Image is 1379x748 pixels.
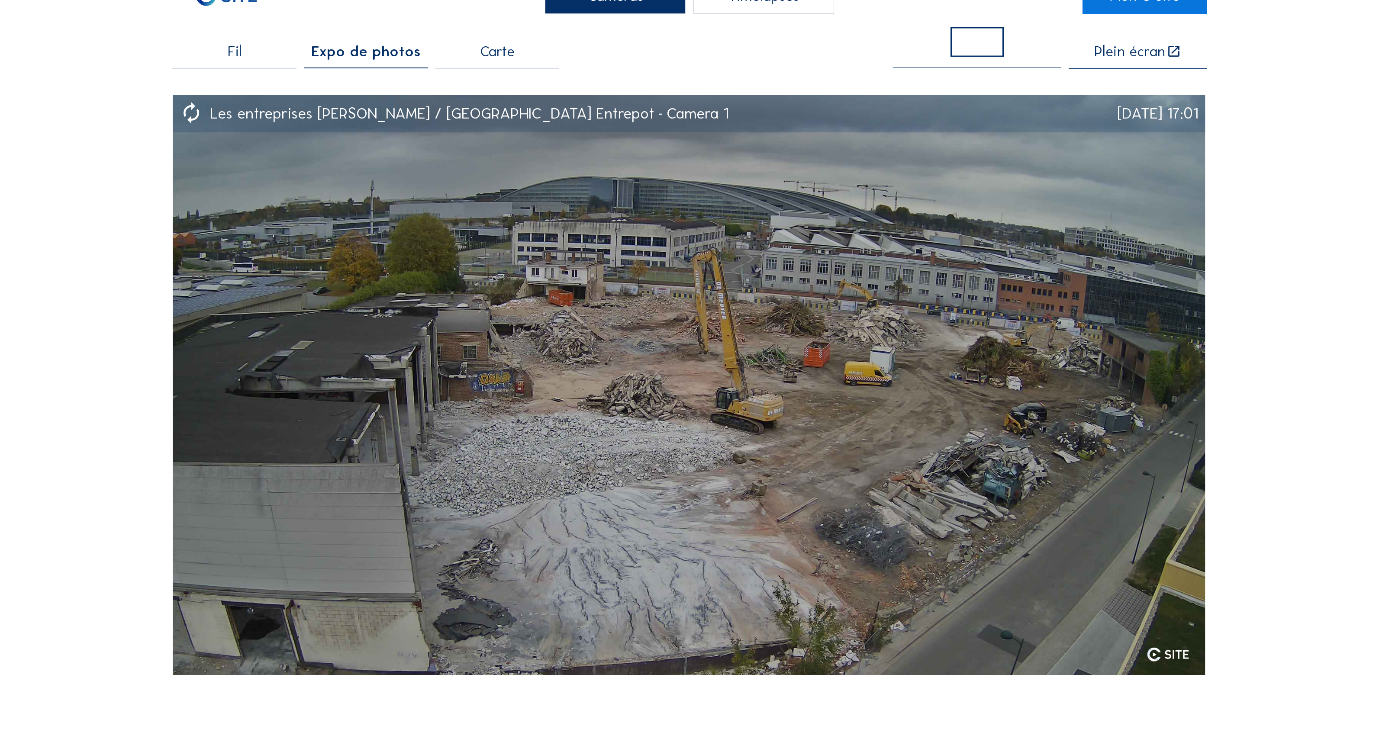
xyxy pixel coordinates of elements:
span: Fil [228,44,242,59]
span: Carte [480,44,515,59]
img: logo [1147,648,1189,661]
div: Plein écran [1094,44,1165,59]
div: [DATE] 17:01 [1117,106,1198,122]
div: Camera 1 [667,106,728,122]
a: Les entreprises [PERSON_NAME] / [GEOGRAPHIC_DATA] EntrepotCamera 1[DATE] 17:01Imagelogo [172,95,1205,674]
img: Image [172,95,1205,674]
div: Les entreprises [PERSON_NAME] / [GEOGRAPHIC_DATA] Entrepot [210,106,667,122]
span: Expo de photos [311,44,421,59]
